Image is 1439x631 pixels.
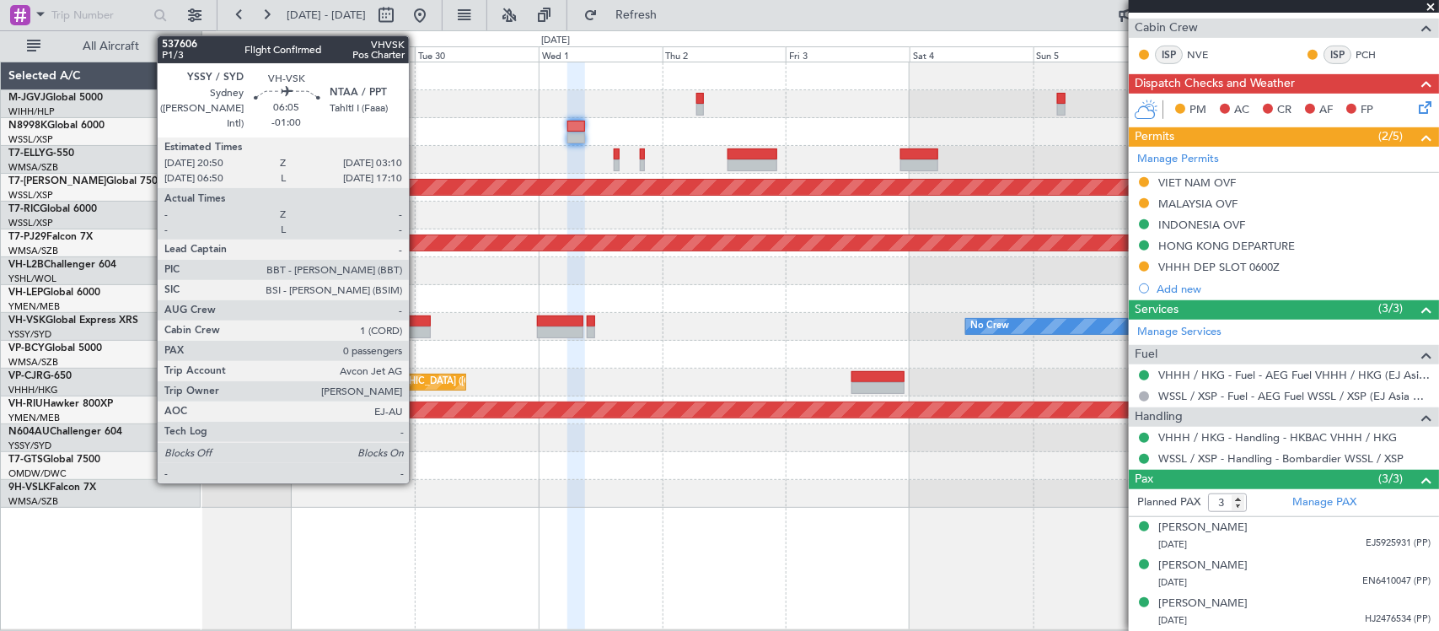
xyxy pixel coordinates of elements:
div: Mon 29 [291,46,415,62]
span: [DATE] [1158,538,1187,551]
a: VH-LEPGlobal 6000 [8,288,100,298]
a: VHHH / HKG - Fuel - AEG Fuel VHHH / HKG (EJ Asia Only) [1158,368,1431,382]
span: T7-RIC [8,204,40,214]
a: 9H-VSLKFalcon 7X [8,483,96,493]
div: Sun 28 [168,46,292,62]
span: AF [1319,102,1333,119]
span: T7-PJ29 [8,232,46,242]
input: Trip Number [51,3,148,28]
a: WIHH/HLP [8,105,55,118]
a: VHHH/HKG [8,384,58,396]
div: Unplanned Maint Sydney ([PERSON_NAME] Intl) [285,314,492,339]
span: HJ2476534 (PP) [1365,612,1431,627]
span: VH-VSK [8,315,46,326]
a: YSHL/WOL [8,272,56,285]
a: VHHH / HKG - Handling - HKBAC VHHH / HKG [1158,430,1397,445]
span: [DATE] [1158,576,1187,589]
a: YSSY/SYD [8,328,51,341]
a: OMDW/DWC [8,467,67,480]
a: N604AUChallenger 604 [8,427,122,437]
a: YMEN/MEB [8,300,60,313]
span: Fuel [1135,345,1157,364]
span: (3/3) [1378,470,1403,488]
label: Planned PAX [1137,494,1200,511]
a: WMSA/SZB [8,161,58,174]
span: AC [1234,102,1249,119]
span: VH-L2B [8,260,44,270]
div: [DATE] [541,34,570,48]
div: [PERSON_NAME] [1158,520,1248,537]
a: YMEN/MEB [8,412,60,424]
span: (3/3) [1378,299,1403,317]
span: Refresh [601,9,672,21]
span: N604AU [8,427,50,437]
span: Dispatch Checks and Weather [1135,74,1295,94]
a: VH-L2BChallenger 604 [8,260,116,270]
a: VP-CJRG-650 [8,371,72,381]
a: T7-RICGlobal 6000 [8,204,97,214]
span: M-JGVJ [8,93,46,103]
div: VIET NAM OVF [1158,175,1236,190]
a: WSSL / XSP - Handling - Bombardier WSSL / XSP [1158,451,1404,466]
span: T7-ELLY [8,148,46,159]
span: 9H-VSLK [8,483,50,493]
span: N8998K [8,121,47,131]
span: Services [1135,300,1179,320]
button: All Aircraft [19,33,183,60]
a: WMSA/SZB [8,495,58,508]
span: FP [1361,102,1373,119]
span: (2/5) [1378,127,1403,145]
div: MALAYSIA OVF [1158,197,1238,211]
a: WMSA/SZB [8,245,58,257]
div: INDONESIA OVF [1158,218,1245,232]
div: Sun 5 [1034,46,1157,62]
span: VH-LEP [8,288,43,298]
span: EN6410047 (PP) [1362,574,1431,589]
div: [DATE] [205,34,234,48]
span: VP-BCY [8,343,45,353]
span: Pax [1135,470,1153,489]
a: N8998KGlobal 6000 [8,121,105,131]
span: [DATE] [1158,614,1187,627]
div: [PERSON_NAME] [1158,596,1248,612]
a: WSSL/XSP [8,189,53,202]
a: T7-[PERSON_NAME]Global 7500 [8,176,164,186]
a: VH-RIUHawker 800XP [8,399,113,409]
a: WSSL / XSP - Fuel - AEG Fuel WSSL / XSP (EJ Asia Only) [1158,389,1431,403]
span: CR [1277,102,1291,119]
div: VHHH DEP SLOT 0600Z [1158,260,1280,274]
div: HONG KONG DEPARTURE [1158,239,1295,253]
button: Refresh [576,2,677,29]
span: [DATE] - [DATE] [287,8,366,23]
a: VP-BCYGlobal 5000 [8,343,102,353]
div: [PERSON_NAME] [1158,558,1248,574]
div: Fri 3 [786,46,910,62]
a: Manage PAX [1292,494,1356,511]
div: Planned Maint [GEOGRAPHIC_DATA] ([GEOGRAPHIC_DATA] Intl) [295,369,577,395]
a: NVE [1187,47,1225,62]
span: EJ5925931 (PP) [1366,537,1431,551]
div: No Crew [970,314,1009,339]
a: Manage Permits [1137,151,1219,168]
a: T7-GTSGlobal 7500 [8,455,100,465]
span: T7-[PERSON_NAME] [8,176,106,186]
span: PM [1189,102,1206,119]
a: WSSL/XSP [8,133,53,146]
span: T7-GTS [8,455,43,465]
div: ISP [1155,46,1183,64]
div: ISP [1324,46,1351,64]
div: Thu 2 [663,46,787,62]
a: Manage Services [1137,324,1222,341]
a: VH-VSKGlobal Express XRS [8,315,138,326]
span: VP-CJR [8,371,43,381]
a: T7-ELLYG-550 [8,148,74,159]
a: YSSY/SYD [8,440,51,452]
a: PCH [1356,47,1393,62]
span: Handling [1135,407,1183,427]
div: Add new [1157,282,1431,296]
div: Wed 1 [539,46,663,62]
a: WSSL/XSP [8,217,53,229]
span: Permits [1135,127,1174,147]
a: WMSA/SZB [8,356,58,369]
span: VH-RIU [8,399,43,409]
